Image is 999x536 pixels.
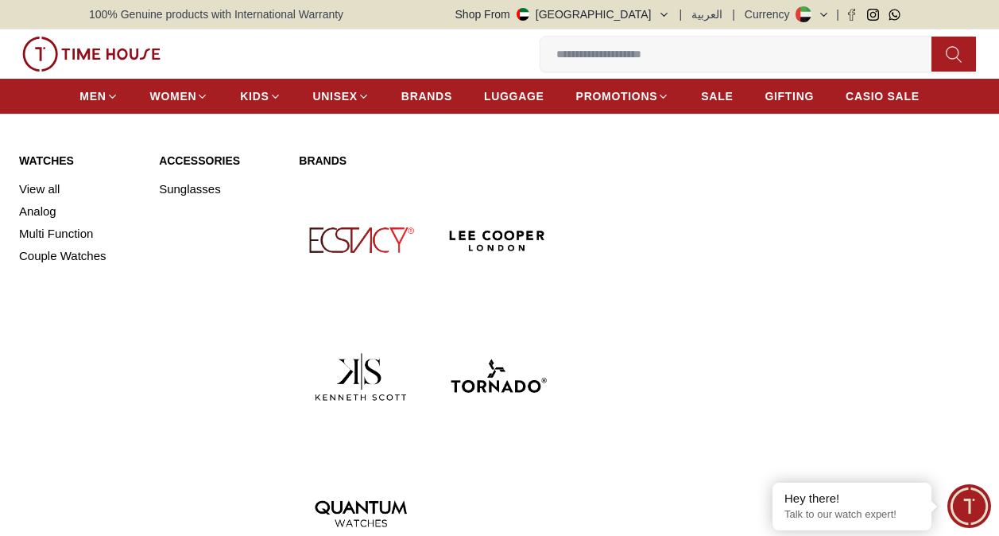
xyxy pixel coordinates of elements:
a: UNISEX [313,82,370,111]
span: LUGGAGE [484,88,544,104]
a: Watches [19,153,140,169]
a: GIFTING [765,82,814,111]
img: ... [22,37,161,72]
a: View all [19,178,140,200]
img: United Arab Emirates [517,8,529,21]
a: CASIO SALE [846,82,920,111]
img: Tornado [436,315,560,439]
a: BRANDS [401,82,452,111]
a: Accessories [159,153,280,169]
span: CASIO SALE [846,88,920,104]
img: Kenneth Scott [299,315,423,439]
span: 100% Genuine products with International Warranty [89,6,343,22]
p: Talk to our watch expert! [784,508,920,522]
a: KIDS [240,82,281,111]
a: Facebook [846,9,858,21]
a: Analog [19,200,140,223]
a: Sunglasses [159,178,280,200]
img: Lee Cooper [436,178,560,302]
a: Multi Function [19,223,140,245]
img: Ecstacy [299,178,423,302]
span: | [680,6,683,22]
span: PROMOTIONS [576,88,658,104]
button: Shop From[GEOGRAPHIC_DATA] [455,6,670,22]
div: Hey there! [784,491,920,507]
a: Instagram [867,9,879,21]
a: MEN [79,82,118,111]
a: WOMEN [150,82,209,111]
a: Couple Watches [19,245,140,267]
span: MEN [79,88,106,104]
span: WOMEN [150,88,197,104]
span: SALE [701,88,733,104]
a: Brands [299,153,560,169]
div: Chat Widget [947,484,991,528]
span: | [732,6,735,22]
span: | [836,6,839,22]
div: Currency [745,6,796,22]
span: BRANDS [401,88,452,104]
span: KIDS [240,88,269,104]
a: Whatsapp [889,9,900,21]
a: PROMOTIONS [576,82,670,111]
span: UNISEX [313,88,358,104]
button: العربية [691,6,722,22]
a: LUGGAGE [484,82,544,111]
a: SALE [701,82,733,111]
span: GIFTING [765,88,814,104]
